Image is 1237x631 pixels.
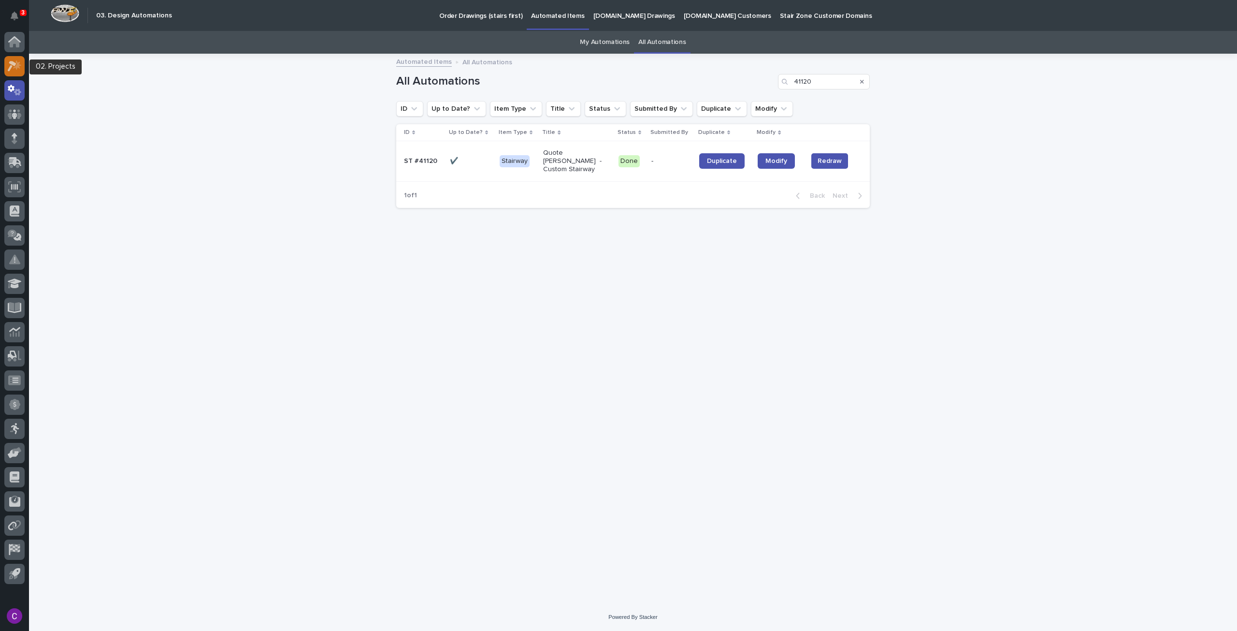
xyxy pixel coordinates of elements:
span: Next [833,192,854,199]
a: All Automations [638,31,686,54]
p: ST #41120 [404,157,442,165]
p: Submitted By [650,127,688,138]
span: Redraw [818,156,842,166]
p: Title [542,127,555,138]
a: Automated Items [396,56,452,67]
button: Submitted By [630,101,693,117]
button: Redraw [811,153,848,169]
span: Modify [765,158,787,164]
button: ID [396,101,423,117]
p: Item Type [499,127,527,138]
div: Done [618,155,640,167]
p: Quote [PERSON_NAME] - Custom Stairway [543,149,604,173]
p: Duplicate [698,127,725,138]
p: All Automations [462,56,512,67]
button: Item Type [490,101,542,117]
a: My Automations [580,31,630,54]
button: Back [788,191,829,200]
img: Workspace Logo [51,4,79,22]
p: Up to Date? [449,127,483,138]
p: 1 of 1 [396,184,425,207]
a: Duplicate [699,153,745,169]
p: ✔️ [450,155,460,165]
h2: 03. Design Automations [96,12,172,20]
button: users-avatar [4,606,25,626]
button: Title [546,101,581,117]
button: Up to Date? [427,101,486,117]
span: Back [804,192,825,199]
p: ID [404,127,410,138]
a: Powered By Stacker [608,614,657,620]
button: Status [585,101,626,117]
tr: ST #41120✔️✔️ StairwayQuote [PERSON_NAME] - Custom StairwayDone-DuplicateModifyRedraw [396,141,870,181]
button: Notifications [4,6,25,26]
button: Next [829,191,870,200]
a: Modify [758,153,795,169]
div: Stairway [500,155,530,167]
input: Search [778,74,870,89]
button: Modify [751,101,793,117]
button: Duplicate [697,101,747,117]
p: Modify [757,127,776,138]
p: - [651,157,691,165]
div: Notifications3 [12,12,25,27]
p: 3 [21,9,25,16]
span: Duplicate [707,158,737,164]
p: Status [618,127,636,138]
h1: All Automations [396,74,774,88]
